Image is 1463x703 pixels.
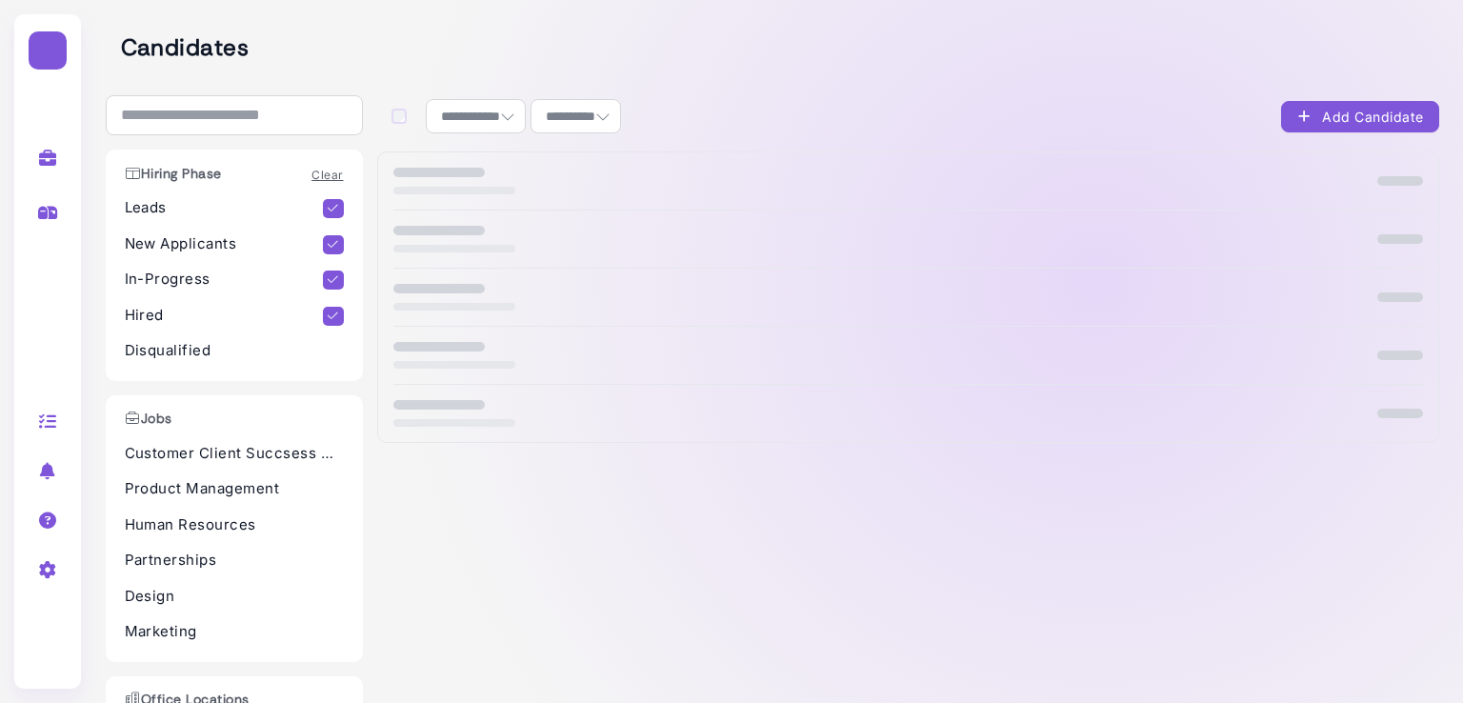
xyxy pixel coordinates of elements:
[1281,101,1439,132] button: Add Candidate
[125,586,344,608] p: Design
[125,478,344,500] p: Product Management
[1296,107,1424,127] div: Add Candidate
[125,550,344,572] p: Partnerships
[115,411,182,427] h3: Jobs
[125,443,344,465] p: Customer Client Succsess Director
[121,34,1439,62] h2: Candidates
[125,269,324,291] p: In-Progress
[125,621,344,643] p: Marketing
[311,168,343,182] a: Clear
[125,514,344,536] p: Human Resources
[115,166,231,182] h3: Hiring Phase
[125,233,324,255] p: New Applicants
[125,340,344,362] p: Disqualified
[125,305,324,327] p: Hired
[125,197,324,219] p: Leads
